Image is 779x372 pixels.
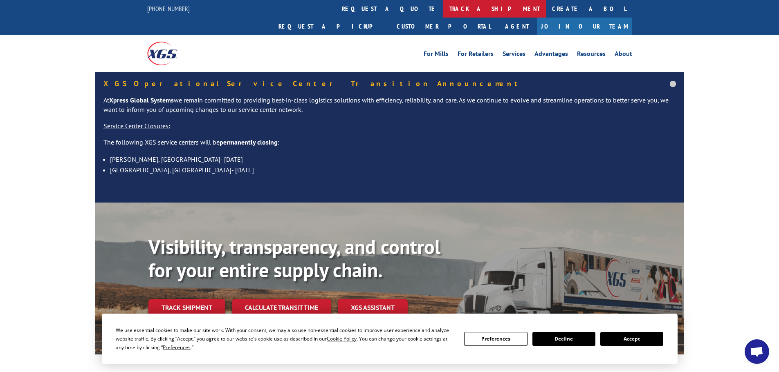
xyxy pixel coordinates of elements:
[147,4,190,13] a: [PHONE_NUMBER]
[102,314,678,364] div: Cookie Consent Prompt
[103,80,676,87] h5: XGS Operational Service Center Transition Announcement
[534,51,568,60] a: Advantages
[103,96,676,122] p: At we remain committed to providing best-in-class logistics solutions with efficiency, reliabilit...
[537,18,632,35] a: Join Our Team
[103,122,170,130] u: Service Center Closures:
[577,51,606,60] a: Resources
[110,154,676,165] li: [PERSON_NAME], [GEOGRAPHIC_DATA]- [DATE]
[148,299,225,316] a: Track shipment
[424,51,449,60] a: For Mills
[615,51,632,60] a: About
[116,326,454,352] div: We use essential cookies to make our site work. With your consent, we may also use non-essential ...
[272,18,391,35] a: Request a pickup
[232,299,331,316] a: Calculate transit time
[600,332,663,346] button: Accept
[497,18,537,35] a: Agent
[148,234,440,283] b: Visibility, transparency, and control for your entire supply chain.
[391,18,497,35] a: Customer Portal
[745,339,769,364] a: Open chat
[327,335,357,342] span: Cookie Policy
[220,138,278,146] strong: permanently closing
[503,51,525,60] a: Services
[338,299,408,316] a: XGS ASSISTANT
[110,165,676,175] li: [GEOGRAPHIC_DATA], [GEOGRAPHIC_DATA]- [DATE]
[163,344,191,351] span: Preferences
[458,51,494,60] a: For Retailers
[109,96,174,104] strong: Xpress Global Systems
[103,138,676,154] p: The following XGS service centers will be :
[532,332,595,346] button: Decline
[464,332,527,346] button: Preferences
